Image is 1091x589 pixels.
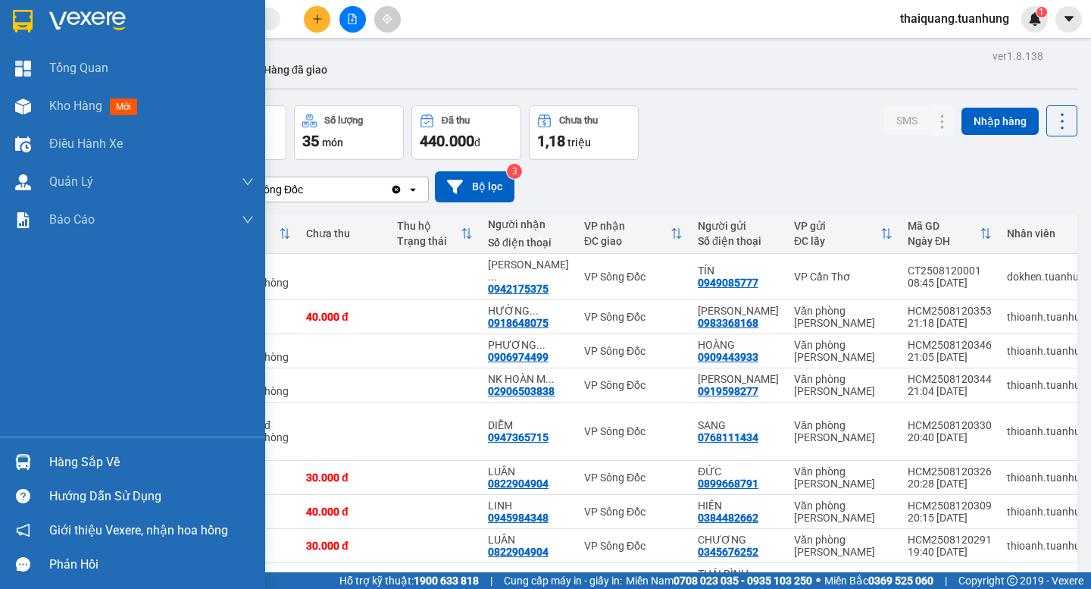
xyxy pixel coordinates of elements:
[900,214,999,254] th: Toggle SortBy
[242,214,254,226] span: down
[488,283,549,295] div: 0942175375
[13,10,33,33] img: logo-vxr
[584,220,671,232] div: VP nhận
[908,339,992,351] div: HCM2508120346
[530,305,539,317] span: ...
[488,419,569,431] div: DIỄM
[908,512,992,524] div: 20:15 [DATE]
[559,115,598,126] div: Chưa thu
[698,478,758,490] div: 0899668791
[390,183,402,196] svg: Clear value
[488,258,569,283] div: NGUYỄN XUÂN SINH
[584,425,683,437] div: VP Sông Đốc
[488,339,569,351] div: PHƯƠNG NAM
[698,220,779,232] div: Người gửi
[16,489,30,503] span: question-circle
[488,478,549,490] div: 0822904904
[302,132,319,150] span: 35
[490,572,492,589] span: |
[577,214,690,254] th: Toggle SortBy
[414,575,479,587] strong: 1900 633 818
[1039,7,1044,17] span: 1
[908,419,992,431] div: HCM2508120330
[49,553,254,576] div: Phản hồi
[794,465,892,490] div: Văn phòng [PERSON_NAME]
[488,317,549,329] div: 0918648075
[16,557,30,572] span: message
[306,506,382,518] div: 40.000 đ
[411,105,521,160] button: Đã thu440.000đ
[698,512,758,524] div: 0384482662
[908,220,980,232] div: Mã GD
[786,214,900,254] th: Toggle SortBy
[15,61,31,77] img: dashboard-icon
[794,339,892,363] div: Văn phòng [PERSON_NAME]
[322,136,343,149] span: món
[49,58,108,77] span: Tổng Quan
[945,572,947,589] span: |
[537,132,565,150] span: 1,18
[49,210,95,229] span: Báo cáo
[488,465,569,478] div: LUÂN
[488,351,549,363] div: 0906974499
[908,478,992,490] div: 20:28 [DATE]
[584,379,683,391] div: VP Sông Đốc
[397,235,461,247] div: Trạng thái
[49,172,93,191] span: Quản Lý
[49,451,254,474] div: Hàng sắp về
[110,99,137,115] span: mới
[698,465,779,478] div: ĐỨC
[242,182,303,197] div: VP Sông Đốc
[488,546,549,558] div: 0822904904
[698,431,758,443] div: 0768111434
[49,521,228,540] span: Giới thiệu Vexere, nhận hoa hồng
[698,351,758,363] div: 0909443933
[794,305,892,329] div: Văn phòng [PERSON_NAME]
[488,500,569,512] div: LINH
[884,107,930,134] button: SMS
[1028,12,1042,26] img: icon-new-feature
[698,534,779,546] div: CHƯƠNG
[529,105,639,160] button: Chưa thu1,18 triệu
[49,134,123,153] span: Điều hành xe
[397,220,461,232] div: Thu hộ
[993,48,1043,64] div: ver 1.8.138
[908,277,992,289] div: 08:45 [DATE]
[306,540,382,552] div: 30.000 đ
[49,99,102,113] span: Kho hàng
[584,311,683,323] div: VP Sông Đốc
[306,311,382,323] div: 40.000 đ
[306,472,382,484] div: 30.000 đ
[698,235,779,247] div: Số điện thoại
[488,305,569,317] div: HƯỜNG PHAN
[324,115,363,126] div: Số lượng
[584,540,683,552] div: VP Sông Đốc
[584,472,683,484] div: VP Sông Đốc
[908,351,992,363] div: 21:05 [DATE]
[794,235,880,247] div: ĐC lấy
[306,227,382,240] div: Chưa thu
[347,14,358,24] span: file-add
[698,500,779,512] div: HIỀN
[698,546,758,558] div: 0345676252
[15,174,31,190] img: warehouse-icon
[868,575,933,587] strong: 0369 525 060
[908,317,992,329] div: 21:18 [DATE]
[888,9,1021,28] span: thaiquang.tuanhung
[626,572,812,589] span: Miền Nam
[908,385,992,397] div: 21:04 [DATE]
[908,265,992,277] div: CT2508120001
[488,218,569,230] div: Người nhận
[908,431,992,443] div: 20:40 [DATE]
[794,373,892,397] div: Văn phòng [PERSON_NAME]
[407,183,419,196] svg: open
[435,171,514,202] button: Bộ lọc
[584,235,671,247] div: ĐC giao
[536,339,545,351] span: ...
[339,572,479,589] span: Hỗ trợ kỹ thuật:
[442,115,470,126] div: Đã thu
[242,176,254,188] span: down
[339,6,366,33] button: file-add
[584,506,683,518] div: VP Sông Đốc
[16,523,30,537] span: notification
